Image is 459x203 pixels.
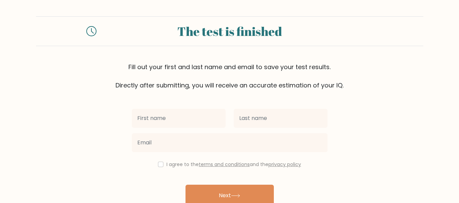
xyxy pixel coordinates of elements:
[132,109,226,128] input: First name
[234,109,328,128] input: Last name
[36,62,423,90] div: Fill out your first and last name and email to save your test results. Directly after submitting,...
[199,161,250,168] a: terms and conditions
[268,161,301,168] a: privacy policy
[132,133,328,152] input: Email
[166,161,301,168] label: I agree to the and the
[105,22,355,40] div: The test is finished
